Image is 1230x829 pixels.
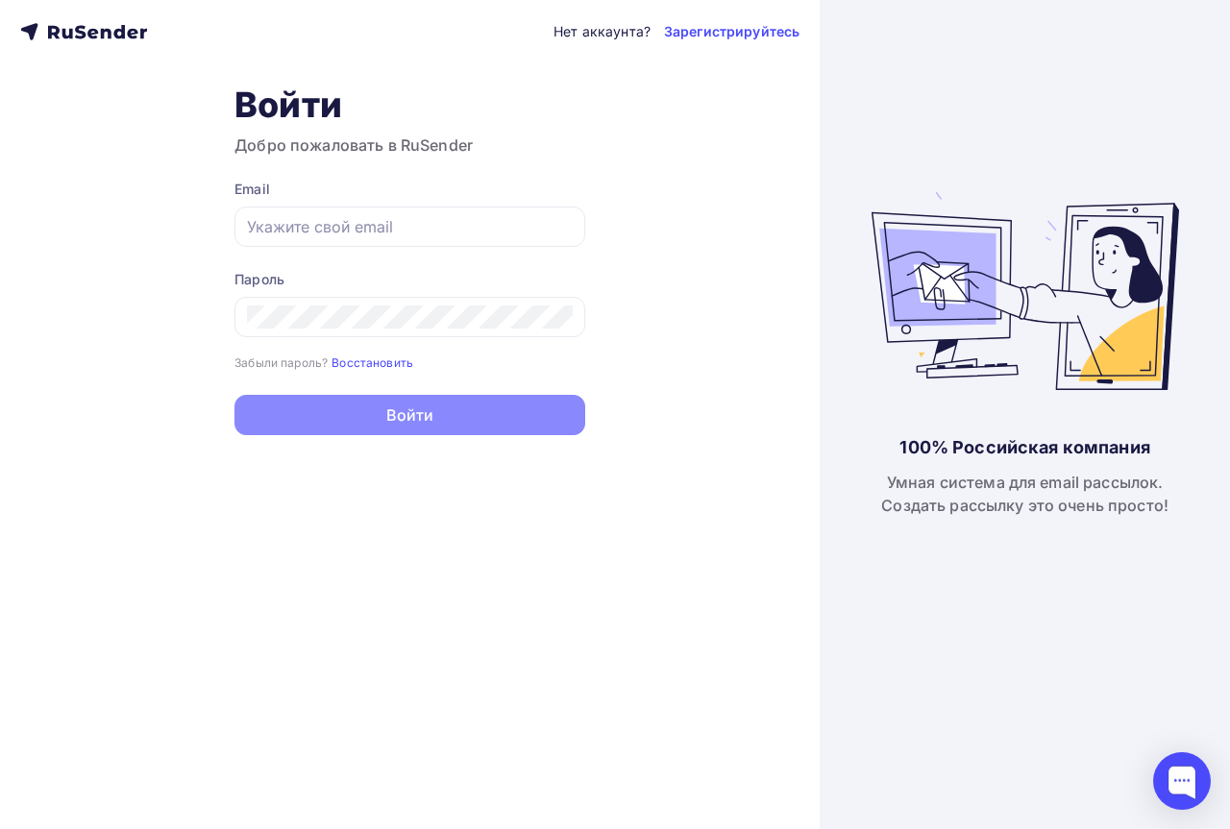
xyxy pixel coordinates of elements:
[234,180,585,199] div: Email
[234,84,585,126] h1: Войти
[664,22,799,41] a: Зарегистрируйтесь
[234,395,585,435] button: Войти
[332,354,413,370] a: Восстановить
[332,355,413,370] small: Восстановить
[234,355,328,370] small: Забыли пароль?
[234,270,585,289] div: Пароль
[881,471,1168,517] div: Умная система для email рассылок. Создать рассылку это очень просто!
[234,134,585,157] h3: Добро пожаловать в RuSender
[247,215,573,238] input: Укажите свой email
[899,436,1149,459] div: 100% Российская компания
[553,22,651,41] div: Нет аккаунта?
